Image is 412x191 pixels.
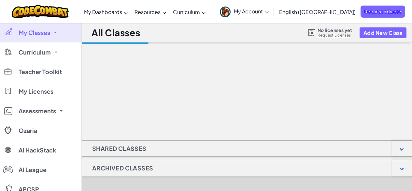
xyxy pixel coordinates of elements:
button: Add New Class [360,27,406,38]
span: My Classes [19,30,50,36]
span: Assessments [19,108,56,114]
span: AI HackStack [19,147,56,153]
span: AI League [19,167,47,173]
h1: Shared Classes [82,140,157,157]
a: English ([GEOGRAPHIC_DATA]) [276,3,359,21]
span: My Dashboards [84,8,122,15]
a: My Dashboards [81,3,131,21]
span: Ozaria [19,128,37,134]
img: CodeCombat logo [12,5,69,18]
span: Teacher Toolkit [19,69,62,75]
a: Resources [131,3,170,21]
span: My Licenses [19,88,53,94]
img: avatar [220,7,231,17]
span: My Account [234,8,269,15]
span: English ([GEOGRAPHIC_DATA]) [279,8,356,15]
span: Resources [135,8,161,15]
span: No licenses yet [318,27,352,33]
h1: All Classes [92,26,140,39]
span: Curriculum [173,8,200,15]
h1: Archived Classes [82,160,163,176]
a: Curriculum [170,3,209,21]
a: Request Licenses [318,33,352,38]
span: Curriculum [19,49,51,55]
a: Request a Quote [361,6,405,18]
a: My Account [217,1,272,22]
